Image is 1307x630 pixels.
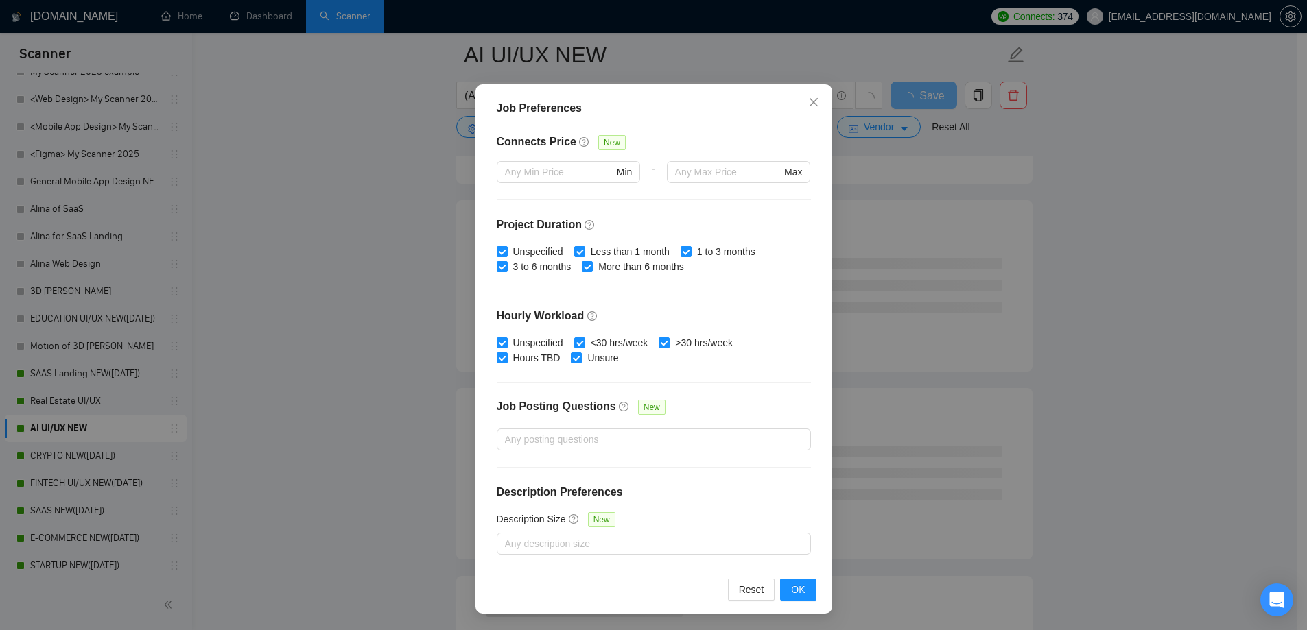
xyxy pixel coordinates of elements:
input: Any Min Price [505,165,614,180]
h5: Description Size [497,511,566,526]
span: question-circle [619,401,630,412]
span: OK [791,582,805,597]
span: Unsure [582,350,624,365]
span: Hours TBD [508,350,566,365]
span: >30 hrs/week [670,335,738,350]
span: Less than 1 month [585,244,675,259]
div: - [640,161,666,199]
span: 3 to 6 months [508,259,577,274]
button: Reset [728,579,775,601]
h4: Job Posting Questions [497,398,616,415]
button: OK [780,579,816,601]
span: Unspecified [508,335,569,350]
div: Open Intercom Messenger [1260,583,1293,616]
span: close [808,97,819,108]
span: New [598,135,626,150]
h4: Description Preferences [497,484,811,500]
span: Unspecified [508,244,569,259]
span: question-circle [587,311,598,322]
h4: Project Duration [497,217,811,233]
span: New [588,512,615,527]
span: 1 to 3 months [692,244,761,259]
h4: Connects Price [497,134,576,150]
span: Reset [739,582,764,597]
span: <30 hrs/week [585,335,654,350]
span: More than 6 months [593,259,690,274]
div: Job Preferences [497,100,811,117]
span: question-circle [579,136,590,147]
span: New [638,400,666,415]
span: question-circle [569,513,580,524]
h4: Hourly Workload [497,308,811,324]
span: Min [617,165,633,180]
span: question-circle [585,219,596,230]
span: Max [784,165,802,180]
button: Close [795,84,832,121]
input: Any Max Price [675,165,781,180]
